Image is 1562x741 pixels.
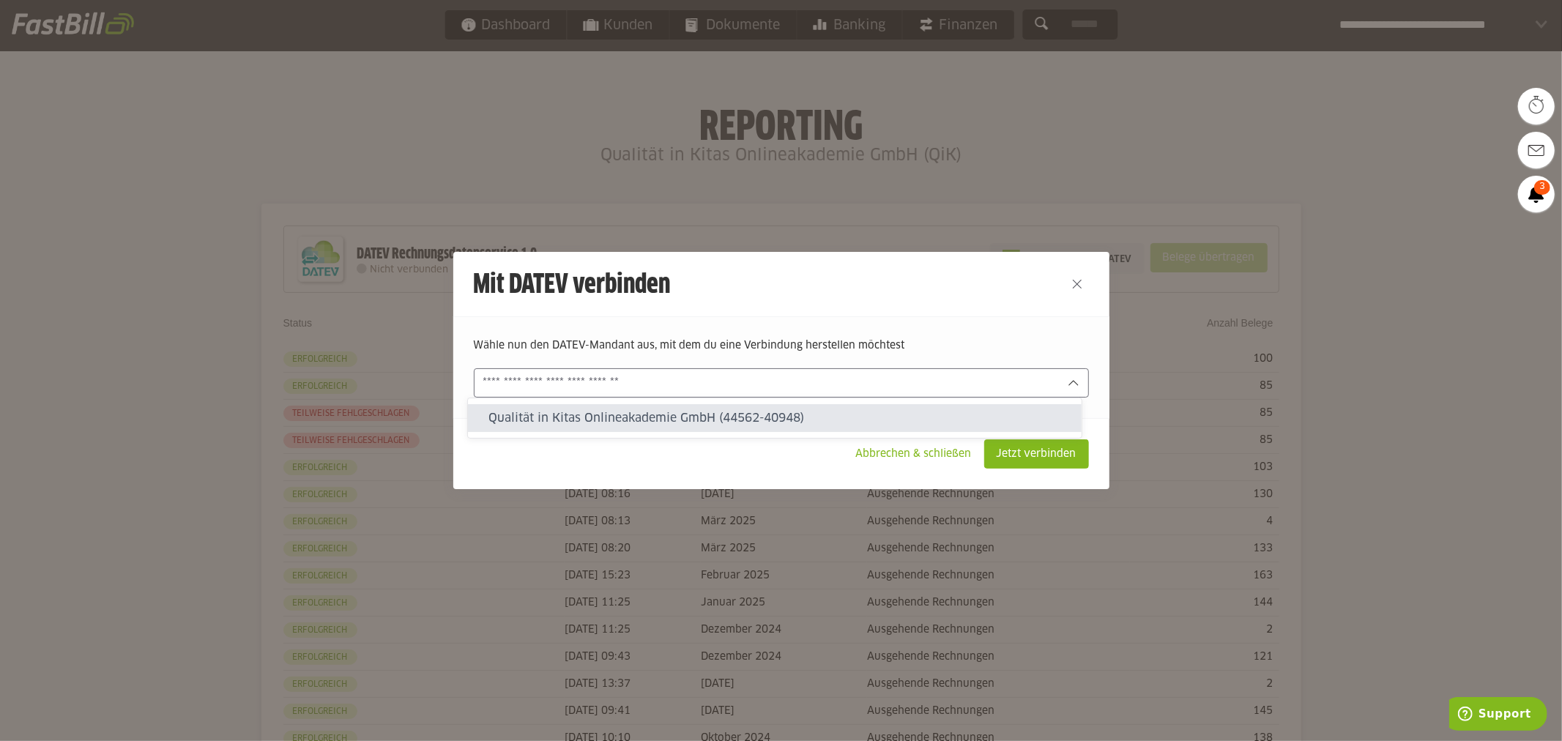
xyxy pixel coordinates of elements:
a: 3 [1518,176,1555,212]
p: Wähle nun den DATEV-Mandant aus, mit dem du eine Verbindung herstellen möchtest [474,338,1089,354]
span: 3 [1534,180,1550,195]
sl-option: Qualität in Kitas Onlineakademie GmbH (44562-40948) [468,404,1082,432]
iframe: Öffnet ein Widget, in dem Sie weitere Informationen finden [1449,697,1547,734]
sl-button: Abbrechen & schließen [844,439,984,469]
sl-button: Jetzt verbinden [984,439,1089,469]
